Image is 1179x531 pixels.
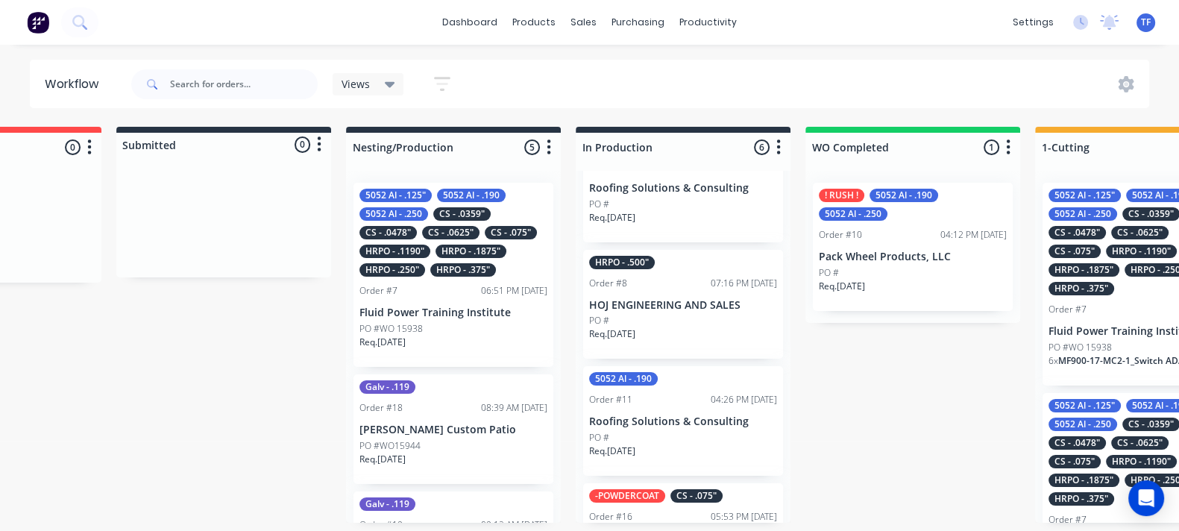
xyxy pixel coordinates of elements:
p: Roofing Solutions & Consulting [589,182,777,195]
p: Fluid Power Training Institute [359,307,547,319]
div: 06:51 PM [DATE] [481,284,547,298]
div: HRPO - .375" [1048,492,1114,506]
p: [PERSON_NAME] Custom Patio [359,424,547,436]
div: products [505,11,563,34]
div: 5052 Al - .190 [870,189,938,202]
div: CS - .0625" [1111,226,1169,239]
div: purchasing [604,11,672,34]
div: HRPO - .500" [589,256,655,269]
div: Order #11 [589,393,632,406]
div: 05:53 PM [DATE] [711,510,777,524]
p: Req. [DATE] [589,211,635,224]
div: CS - .075" [670,489,723,503]
div: Order #7 [359,284,397,298]
div: 5052 Al - .125" [1048,189,1121,202]
div: 5052 Al - .250 [1048,418,1117,431]
a: dashboard [435,11,505,34]
div: 5052 Al - .125" [359,189,432,202]
div: Galv - .119Order #1808:39 AM [DATE][PERSON_NAME] Custom PatioPO #WO15944Req.[DATE] [353,374,553,484]
div: 07:16 PM [DATE] [711,277,777,290]
div: 5052 Al - .190Order #1104:26 PM [DATE]Roofing Solutions & ConsultingPO #Req.[DATE] [583,366,783,476]
p: PO #WO 15938 [359,322,423,336]
div: HRPO - .375" [430,263,496,277]
p: PO #WO 15938 [1048,341,1112,354]
div: 04:12 PM [DATE] [940,228,1007,242]
div: HRPO - .1875" [436,245,506,258]
p: PO # [589,314,609,327]
p: Req. [DATE] [819,280,865,293]
div: 5052 Al - .125" [1048,399,1121,412]
div: 5052 Al - .250 [359,207,428,221]
div: Galv - .119 [359,380,415,394]
div: HRPO - .250" [359,263,425,277]
p: PO # [819,266,839,280]
div: Order #16 [589,510,632,524]
div: CS - .0625" [422,226,480,239]
div: HRPO - .375" [1048,282,1114,295]
span: Views [342,76,370,92]
div: 08:39 AM [DATE] [481,401,547,415]
p: Req. [DATE] [589,327,635,341]
p: PO #WO15944 [359,439,421,453]
div: CS - .0625" [1111,436,1169,450]
div: -POWDERCOAT [589,489,665,503]
div: Open Intercom Messenger [1128,480,1164,516]
div: CS - .0478" [1048,436,1106,450]
p: Roofing Solutions & Consulting [589,415,777,428]
div: Order #8 [589,277,627,290]
p: Req. [DATE] [359,336,406,349]
div: HRPO - .500"Order #807:16 PM [DATE]HOJ ENGINEERING AND SALESPO #Req.[DATE] [583,250,783,359]
div: 5052 Al - .190 [437,189,506,202]
div: settings [1005,11,1061,34]
div: HRPO - .1190" [1106,455,1177,468]
p: Req. [DATE] [359,453,406,466]
div: ! RUSH ! [819,189,864,202]
div: sales [563,11,604,34]
div: Galv - .119 [359,497,415,511]
div: 5052 Al - .250 [819,207,887,221]
p: HOJ ENGINEERING AND SALES [589,299,777,312]
div: HRPO - .1875" [1048,474,1119,487]
div: 5052 Al - .190 [589,372,658,386]
div: ! RUSH !5052 Al - .1905052 Al - .250Order #1004:12 PM [DATE]Pack Wheel Products, LLCPO #Req.[DATE] [813,183,1013,311]
p: Req. [DATE] [589,444,635,458]
div: 04:26 PM [DATE] [711,393,777,406]
div: Order #1204:41 PM [DATE]Roofing Solutions & ConsultingPO #Req.[DATE] [583,133,783,242]
div: CS - .075" [485,226,537,239]
div: 5052 Al - .250 [1048,207,1117,221]
div: 5052 Al - .125"5052 Al - .1905052 Al - .250CS - .0359"CS - .0478"CS - .0625"CS - .075"HRPO - .119... [353,183,553,367]
div: HRPO - .1190" [1106,245,1177,258]
div: CS - .075" [1048,245,1101,258]
div: CS - .0478" [1048,226,1106,239]
div: HRPO - .1190" [359,245,430,258]
span: TF [1141,16,1151,29]
p: PO # [589,198,609,211]
div: CS - .0359" [433,207,491,221]
p: PO # [589,431,609,444]
div: productivity [672,11,744,34]
p: Pack Wheel Products, LLC [819,251,1007,263]
div: Order #7 [1048,303,1087,316]
div: Workflow [45,75,106,93]
span: 6 x [1048,354,1058,367]
div: CS - .0478" [359,226,417,239]
input: Search for orders... [170,69,318,99]
img: Factory [27,11,49,34]
div: Order #10 [819,228,862,242]
div: Order #7 [1048,513,1087,527]
div: HRPO - .1875" [1048,263,1119,277]
div: CS - .075" [1048,455,1101,468]
div: Order #18 [359,401,403,415]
